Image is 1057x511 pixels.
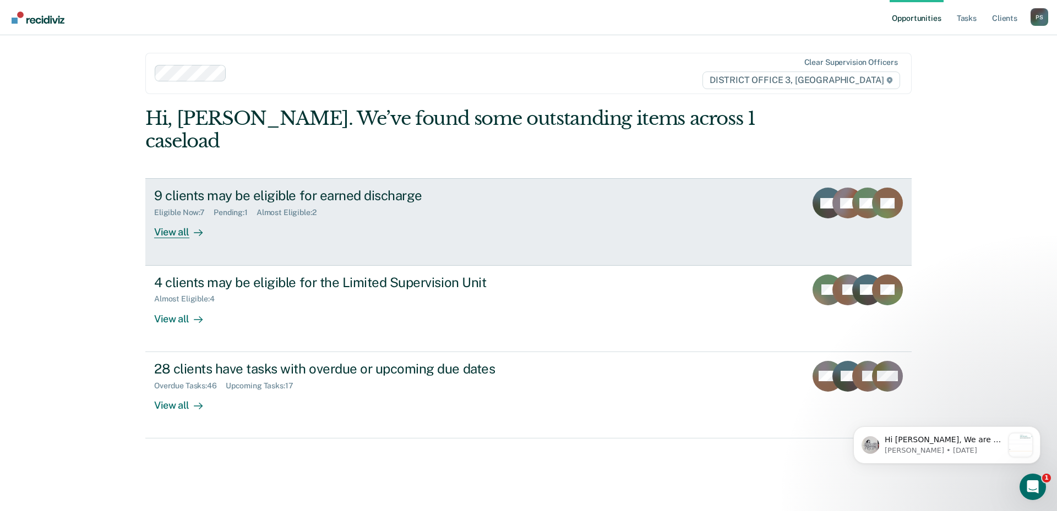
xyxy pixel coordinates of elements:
[154,381,226,391] div: Overdue Tasks : 46
[154,188,541,204] div: 9 clients may be eligible for earned discharge
[154,274,541,290] div: 4 clients may be eligible for the Limited Supervision Unit
[154,217,216,239] div: View all
[48,31,167,313] span: Hi [PERSON_NAME], We are so excited to announce a brand new feature: AI case note search! 📣 Findi...
[12,12,64,24] img: Recidiviz
[145,266,912,352] a: 4 clients may be eligible for the Limited Supervision UnitAlmost Eligible:4View all
[154,208,214,217] div: Eligible Now : 7
[145,178,912,265] a: 9 clients may be eligible for earned dischargeEligible Now:7Pending:1Almost Eligible:2View all
[48,41,167,51] p: Message from Kim, sent 6d ago
[1020,474,1046,500] iframe: Intercom live chat
[214,208,257,217] div: Pending : 1
[804,58,898,67] div: Clear supervision officers
[837,404,1057,481] iframe: Intercom notifications message
[1031,8,1048,26] div: P S
[226,381,302,391] div: Upcoming Tasks : 17
[1042,474,1051,482] span: 1
[1031,8,1048,26] button: Profile dropdown button
[154,390,216,411] div: View all
[702,72,900,89] span: DISTRICT OFFICE 3, [GEOGRAPHIC_DATA]
[154,294,224,304] div: Almost Eligible : 4
[145,352,912,438] a: 28 clients have tasks with overdue or upcoming due datesOverdue Tasks:46Upcoming Tasks:17View all
[257,208,325,217] div: Almost Eligible : 2
[145,107,759,152] div: Hi, [PERSON_NAME]. We’ve found some outstanding items across 1 caseload
[154,361,541,377] div: 28 clients have tasks with overdue or upcoming due dates
[154,304,216,325] div: View all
